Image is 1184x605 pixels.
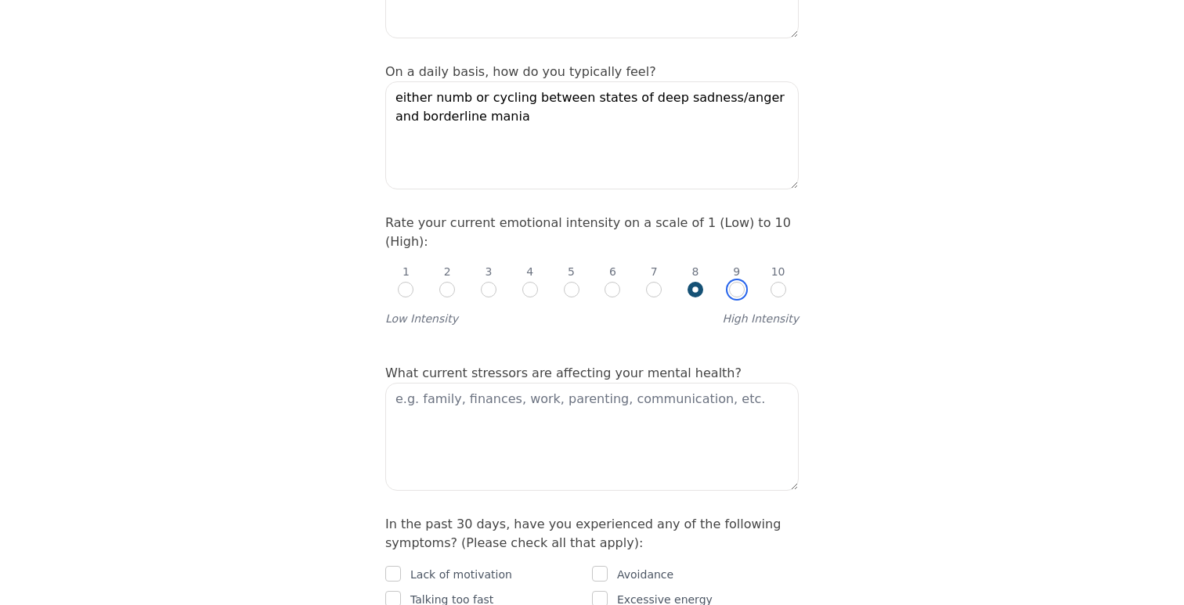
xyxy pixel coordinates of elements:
label: Rate your current emotional intensity on a scale of 1 (Low) to 10 (High): [385,215,791,249]
label: What current stressors are affecting your mental health? [385,366,742,380]
label: Low Intensity [385,311,458,326]
p: 3 [486,264,493,279]
p: 9 [733,264,740,279]
label: High Intensity [722,311,799,326]
p: 7 [651,264,658,279]
p: 10 [771,264,785,279]
p: Avoidance [617,565,673,584]
label: On a daily basis, how do you typically feel? [385,64,656,79]
p: 8 [692,264,699,279]
p: 1 [402,264,410,279]
label: In the past 30 days, have you experienced any of the following symptoms? (Please check all that a... [385,517,781,550]
p: 2 [444,264,451,279]
p: 5 [568,264,575,279]
p: 6 [609,264,616,279]
p: 4 [526,264,533,279]
p: Lack of motivation [410,565,512,584]
textarea: either numb or cycling between states of deep sadness/anger and borderline mania [385,81,799,189]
